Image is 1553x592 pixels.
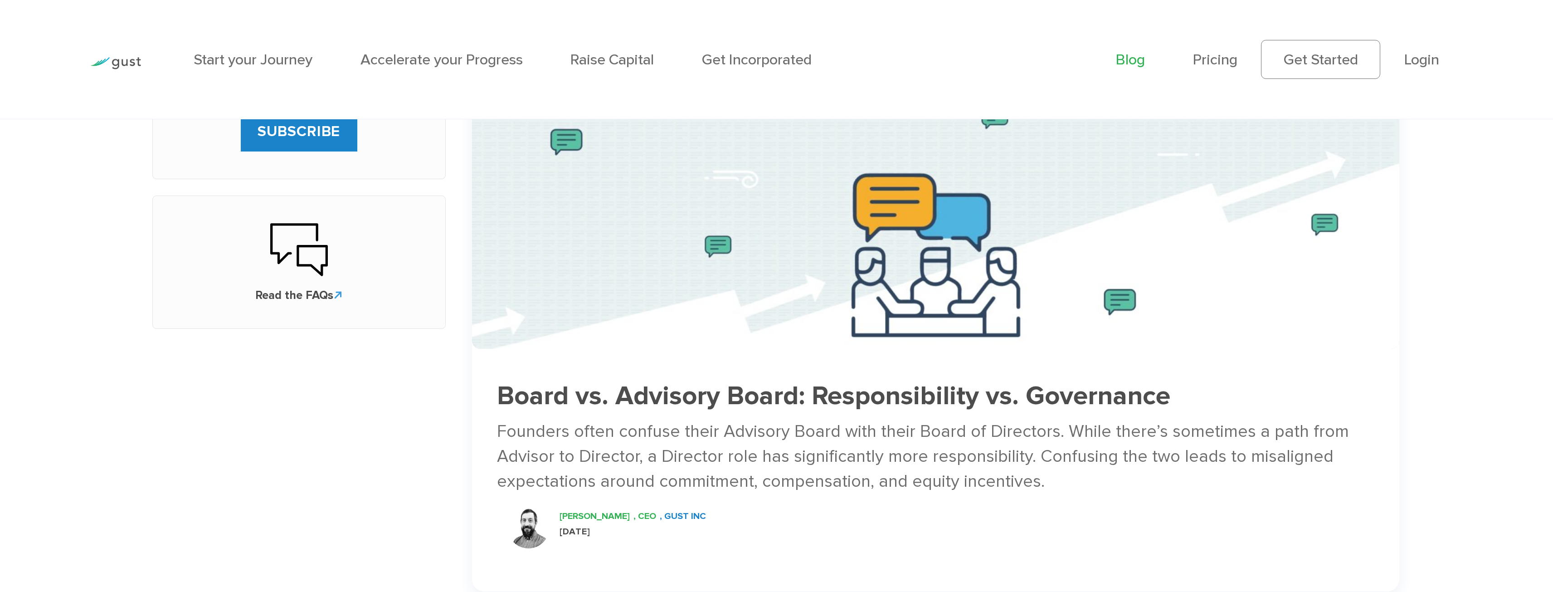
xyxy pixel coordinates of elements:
[241,112,357,151] input: SUBSCRIBE
[497,419,1374,494] div: Founders often confuse their Advisory Board with their Board of Directors. While there’s sometime...
[660,511,706,522] span: , Gust INC
[1116,51,1145,68] a: Blog
[570,51,654,68] a: Raise Capital
[702,51,812,68] a: Get Incorporated
[169,287,429,303] span: Read the FAQs
[472,70,1399,348] img: Best Practices for a Successful Startup Advisory Board
[360,51,523,68] a: Accelerate your Progress
[1193,51,1237,68] a: Pricing
[194,51,312,68] a: Start your Journey
[560,526,590,537] span: [DATE]
[472,70,1399,565] a: Best Practices for a Successful Startup Advisory Board Board vs. Advisory Board: Responsibility v...
[1261,40,1380,79] a: Get Started
[560,511,630,522] span: [PERSON_NAME]
[169,221,429,303] a: Read the FAQs
[508,507,549,548] img: Peter Swan
[633,511,656,522] span: , CEO
[497,382,1374,411] h3: Board vs. Advisory Board: Responsibility vs. Governance
[90,57,141,69] img: Gust Logo
[1404,51,1439,68] a: Login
